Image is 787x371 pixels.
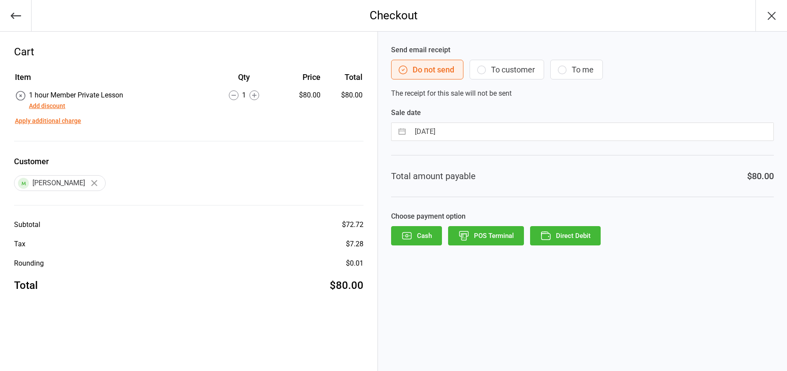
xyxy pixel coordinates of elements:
label: Choose payment option [391,211,774,222]
button: Cash [391,226,442,245]
button: To me [550,60,603,79]
div: Cart [14,44,363,60]
td: $80.00 [324,90,362,111]
div: 1 [209,90,280,101]
button: To customer [470,60,544,79]
th: Item [15,71,208,89]
label: Customer [14,155,363,167]
div: $0.01 [346,258,363,269]
th: Qty [209,71,280,89]
div: Price [280,71,320,83]
div: Rounding [14,258,44,269]
button: Do not send [391,60,463,79]
button: Add discount [29,101,65,111]
div: $80.00 [747,169,774,183]
div: Total [14,277,38,293]
div: $80.00 [330,277,363,293]
button: Direct Debit [530,226,601,245]
label: Send email receipt [391,45,774,55]
label: Sale date [391,108,774,118]
div: Subtotal [14,220,40,230]
span: 1 hour Member Private Lesson [29,91,123,99]
div: $7.28 [346,239,363,249]
th: Total [324,71,362,89]
button: Apply additional charge [15,116,81,126]
div: [PERSON_NAME] [14,175,106,191]
div: $80.00 [280,90,320,101]
div: The receipt for this sale will not be sent [391,45,774,99]
div: $72.72 [342,220,363,230]
button: POS Terminal [448,226,524,245]
div: Total amount payable [391,169,476,183]
div: Tax [14,239,25,249]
